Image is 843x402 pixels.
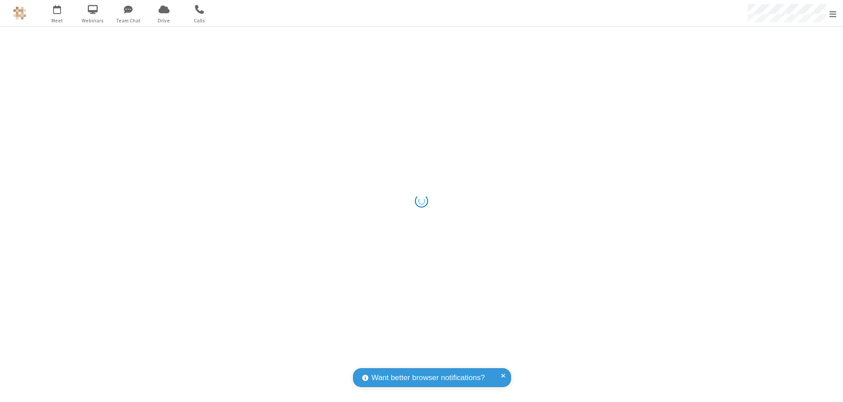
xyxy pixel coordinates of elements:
[76,17,109,25] span: Webinars
[148,17,180,25] span: Drive
[13,7,26,20] img: QA Selenium DO NOT DELETE OR CHANGE
[183,17,216,25] span: Calls
[371,372,485,384] span: Want better browser notifications?
[112,17,145,25] span: Team Chat
[41,17,74,25] span: Meet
